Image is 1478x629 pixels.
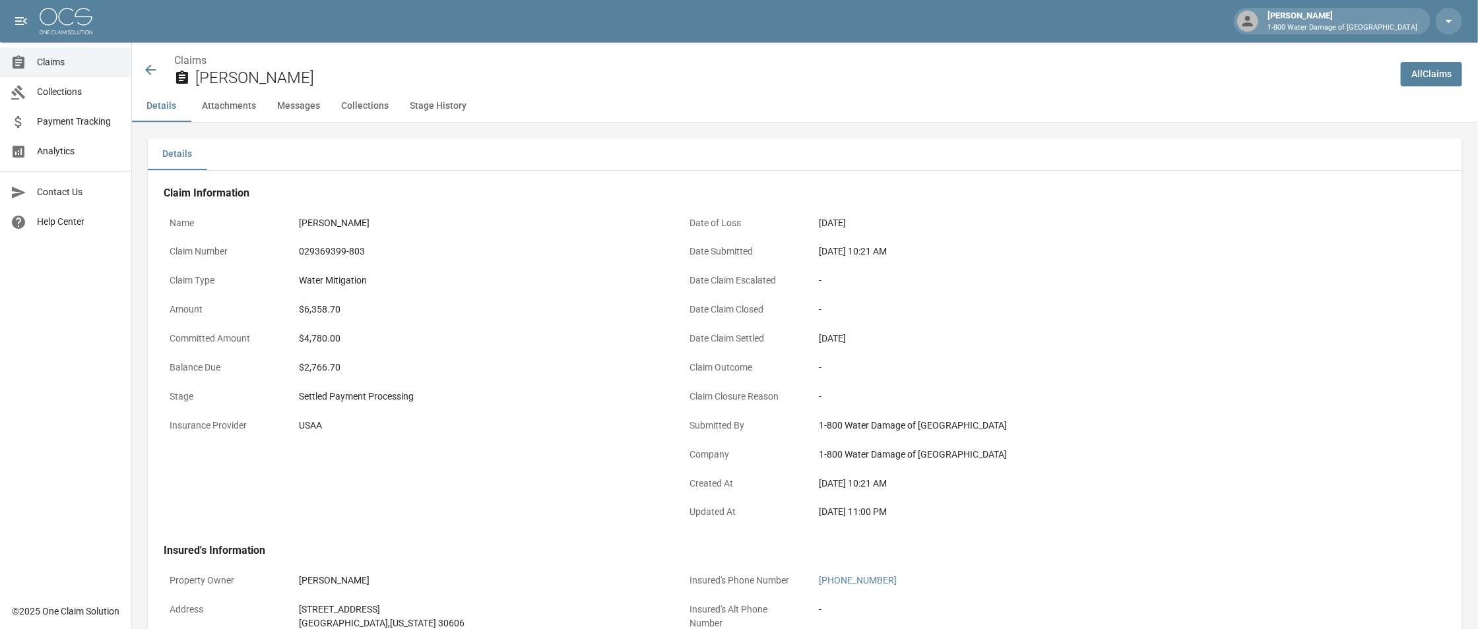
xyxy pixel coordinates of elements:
button: Details [148,138,207,170]
div: Settled Payment Processing [299,390,662,404]
p: Date of Loss [684,210,802,236]
div: $4,780.00 [299,332,662,345]
p: Created At [684,471,802,496]
span: Help Center [37,215,121,229]
p: Insurance Provider [164,413,282,438]
div: $2,766.70 [299,361,662,374]
span: Contact Us [37,185,121,199]
div: - [819,361,1182,374]
span: Claims [37,55,121,69]
button: Collections [331,90,399,122]
div: [DATE] 10:21 AM [819,245,1182,258]
p: Date Claim Settled [684,326,802,351]
h4: Insured's Information [164,544,1188,557]
div: 1-800 Water Damage of [GEOGRAPHIC_DATA] [819,448,1182,462]
span: Collections [37,85,121,99]
a: [PHONE_NUMBER] [819,575,897,585]
div: $6,358.70 [299,303,662,316]
div: [PERSON_NAME] [299,574,662,587]
img: ocs-logo-white-transparent.png [40,8,92,34]
span: Analytics [37,144,121,158]
p: Stage [164,384,282,409]
p: Claim Number [164,239,282,264]
a: AllClaims [1401,62,1462,86]
div: Water Mitigation [299,274,662,287]
nav: breadcrumb [174,53,1390,69]
div: details tabs [148,138,1462,170]
div: [DATE] 11:00 PM [819,505,1182,519]
div: - [819,274,1182,287]
div: anchor tabs [132,90,1478,122]
div: [PERSON_NAME] [299,216,662,230]
span: Payment Tracking [37,115,121,129]
p: Amount [164,297,282,322]
p: Date Claim Closed [684,297,802,322]
div: [DATE] [819,332,1182,345]
p: Date Claim Escalated [684,268,802,293]
p: Claim Outcome [684,355,802,380]
p: Name [164,210,282,236]
div: [STREET_ADDRESS] [299,603,662,616]
button: Details [132,90,191,122]
p: Company [684,442,802,467]
p: Date Submitted [684,239,802,264]
div: [DATE] [819,216,1182,230]
p: Balance Due [164,355,282,380]
p: Claim Closure Reason [684,384,802,409]
p: Updated At [684,499,802,525]
p: 1-800 Water Damage of [GEOGRAPHIC_DATA] [1268,22,1417,34]
p: Claim Type [164,268,282,293]
button: Stage History [399,90,477,122]
div: - [819,303,1182,316]
div: - [819,390,1182,404]
a: Claims [174,54,207,67]
p: Submitted By [684,413,802,438]
p: Insured's Phone Number [684,568,802,593]
p: Committed Amount [164,326,282,351]
div: 029369399-803 [299,245,662,258]
p: Address [164,597,282,622]
h4: Claim Information [164,187,1188,200]
button: open drawer [8,8,34,34]
div: [PERSON_NAME] [1262,9,1423,33]
div: [DATE] 10:21 AM [819,477,1182,491]
div: 1-800 Water Damage of [GEOGRAPHIC_DATA] [819,419,1182,433]
div: USAA [299,419,662,433]
button: Attachments [191,90,267,122]
div: - [819,603,1182,616]
div: © 2025 One Claim Solution [12,605,119,618]
p: Property Owner [164,568,282,593]
button: Messages [267,90,331,122]
h2: [PERSON_NAME] [195,69,1390,88]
